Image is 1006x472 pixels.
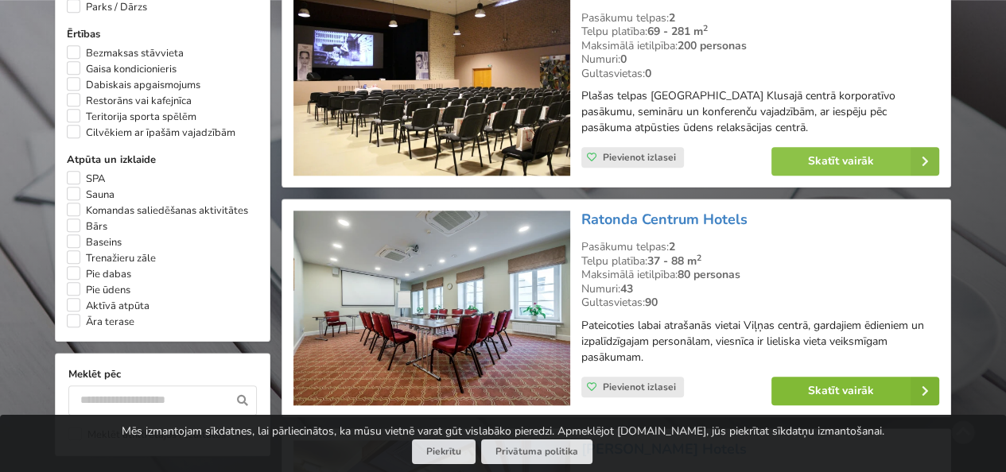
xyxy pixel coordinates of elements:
div: Pasākumu telpas: [581,240,939,254]
label: SPA [67,171,105,187]
div: Pasākumu telpas: [581,11,939,25]
label: Baseins [67,234,122,250]
label: Bezmaksas stāvvieta [67,45,184,61]
span: Pievienot izlasei [603,381,676,393]
sup: 2 [703,22,708,34]
strong: 90 [645,295,658,310]
strong: 2 [669,239,675,254]
strong: 2 [669,10,675,25]
strong: 200 personas [678,38,747,53]
button: Piekrītu [412,439,476,464]
div: Maksimālā ietilpība: [581,268,939,282]
strong: 0 [645,66,651,81]
label: Atpūta un izklaide [67,152,258,168]
strong: 43 [620,281,633,296]
p: Plašas telpas [GEOGRAPHIC_DATA] Klusajā centrā korporatīvo pasākumu, semināru un konferenču vajad... [581,88,939,136]
strong: 37 - 88 m [647,253,701,269]
p: Pateicoties labai atrašanās vietai Viļņas centrā, gardajiem ēdieniem un izpalīdzīgajam personālam... [581,318,939,366]
strong: 80 personas [678,267,740,282]
label: Pie dabas [67,266,131,282]
img: Viesnīca | Viļņa | Ratonda Centrum Hotels [293,211,569,405]
div: Telpu platība: [581,254,939,269]
label: Teritorija sporta spēlēm [67,109,196,125]
sup: 2 [697,252,701,264]
label: Komandas saliedēšanas aktivitātes [67,203,248,219]
label: Meklēt pēc [68,366,257,382]
label: Āra terase [67,314,134,330]
div: Numuri: [581,52,939,67]
strong: 69 - 281 m [647,24,708,39]
label: Trenažieru zāle [67,250,156,266]
div: Telpu platība: [581,25,939,39]
div: Gultasvietas: [581,67,939,81]
label: Gaisa kondicionieris [67,61,177,77]
div: Gultasvietas: [581,296,939,310]
a: Skatīt vairāk [771,377,939,405]
label: Aktīvā atpūta [67,298,150,314]
label: Dabiskais apgaismojums [67,77,200,93]
label: Cilvēkiem ar īpašām vajadzībām [67,125,235,141]
label: Bārs [67,219,107,234]
label: Sauna [67,187,115,203]
a: Privātuma politika [481,439,592,464]
label: Ērtības [67,26,258,42]
div: Maksimālā ietilpība: [581,39,939,53]
div: Numuri: [581,282,939,296]
strong: 0 [620,52,627,67]
label: Restorāns vai kafejnīca [67,93,192,109]
a: Ratonda Centrum Hotels [581,210,748,229]
a: Skatīt vairāk [771,147,939,176]
label: Pie ūdens [67,282,130,298]
span: Pievienot izlasei [603,151,676,164]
